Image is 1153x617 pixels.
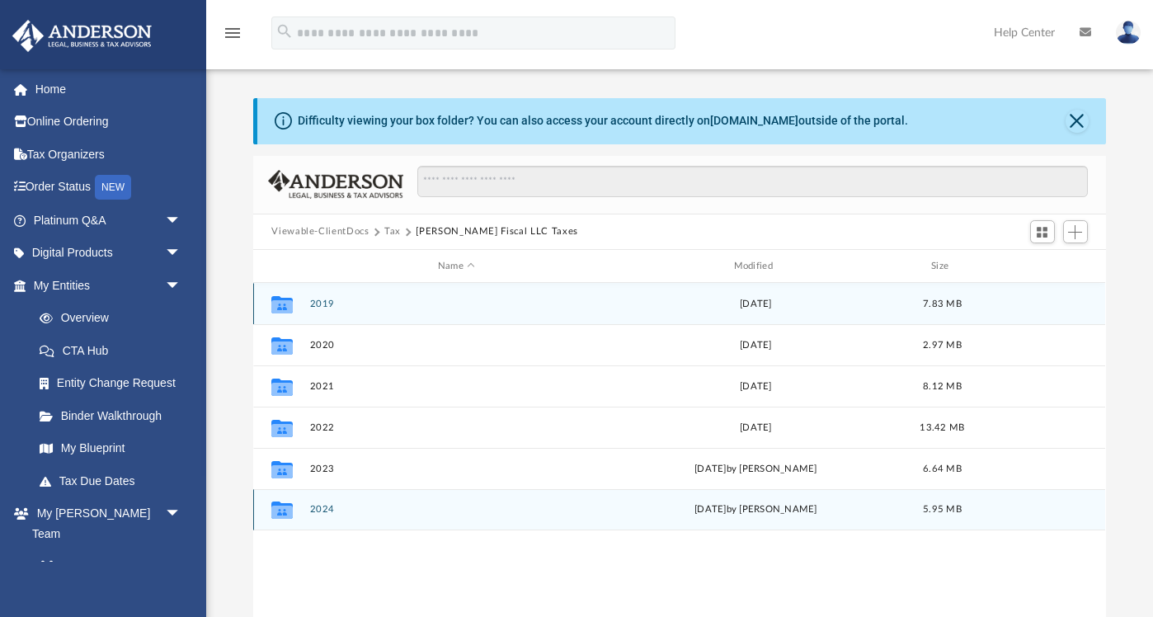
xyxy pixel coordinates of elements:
button: Add [1063,220,1088,243]
a: CTA Hub [23,334,206,367]
div: NEW [95,175,131,200]
a: [DOMAIN_NAME] [710,114,798,127]
span: 6.64 MB [923,464,962,473]
span: 7.83 MB [923,299,962,308]
div: Difficulty viewing your box folder? You can also access your account directly on outside of the p... [298,112,908,130]
div: [DATE] [609,421,902,436]
a: Tax Due Dates [23,464,206,497]
img: User Pic [1116,21,1141,45]
a: Digital Productsarrow_drop_down [12,237,206,270]
button: 2022 [310,422,603,433]
div: id [983,259,1099,274]
span: 2.97 MB [923,341,962,350]
div: [DATE] by [PERSON_NAME] [609,462,902,477]
i: search [275,22,294,40]
a: My Entitiesarrow_drop_down [12,269,206,302]
a: Binder Walkthrough [23,399,206,432]
button: Tax [384,224,401,239]
a: Order StatusNEW [12,171,206,205]
button: Switch to Grid View [1030,220,1055,243]
div: [DATE] by [PERSON_NAME] [609,503,902,518]
a: Tax Organizers [12,138,206,171]
button: [PERSON_NAME] Fiscal LLC Taxes [416,224,578,239]
a: Platinum Q&Aarrow_drop_down [12,204,206,237]
div: [DATE] [609,379,902,394]
div: id [261,259,302,274]
div: [DATE] [609,338,902,353]
button: 2023 [310,464,603,474]
span: arrow_drop_down [165,204,198,238]
span: arrow_drop_down [165,497,198,531]
a: Overview [23,302,206,335]
a: Entity Change Request [23,367,206,400]
input: Search files and folders [417,166,1088,197]
span: arrow_drop_down [165,269,198,303]
div: Name [309,259,602,274]
img: Anderson Advisors Platinum Portal [7,20,157,52]
button: 2019 [310,299,603,309]
button: 2020 [310,340,603,351]
button: Viewable-ClientDocs [271,224,369,239]
button: 2024 [310,505,603,516]
i: menu [223,23,242,43]
button: 2021 [310,381,603,392]
div: [DATE] [609,297,902,312]
a: My [PERSON_NAME] Teamarrow_drop_down [12,497,198,550]
span: 13.42 MB [920,423,965,432]
a: Online Ordering [12,106,206,139]
span: 8.12 MB [923,382,962,391]
a: Home [12,73,206,106]
div: Size [910,259,976,274]
span: arrow_drop_down [165,237,198,271]
span: 5.95 MB [923,506,962,515]
button: Close [1066,110,1089,133]
a: menu [223,31,242,43]
a: My Blueprint [23,432,198,465]
div: Modified [609,259,902,274]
